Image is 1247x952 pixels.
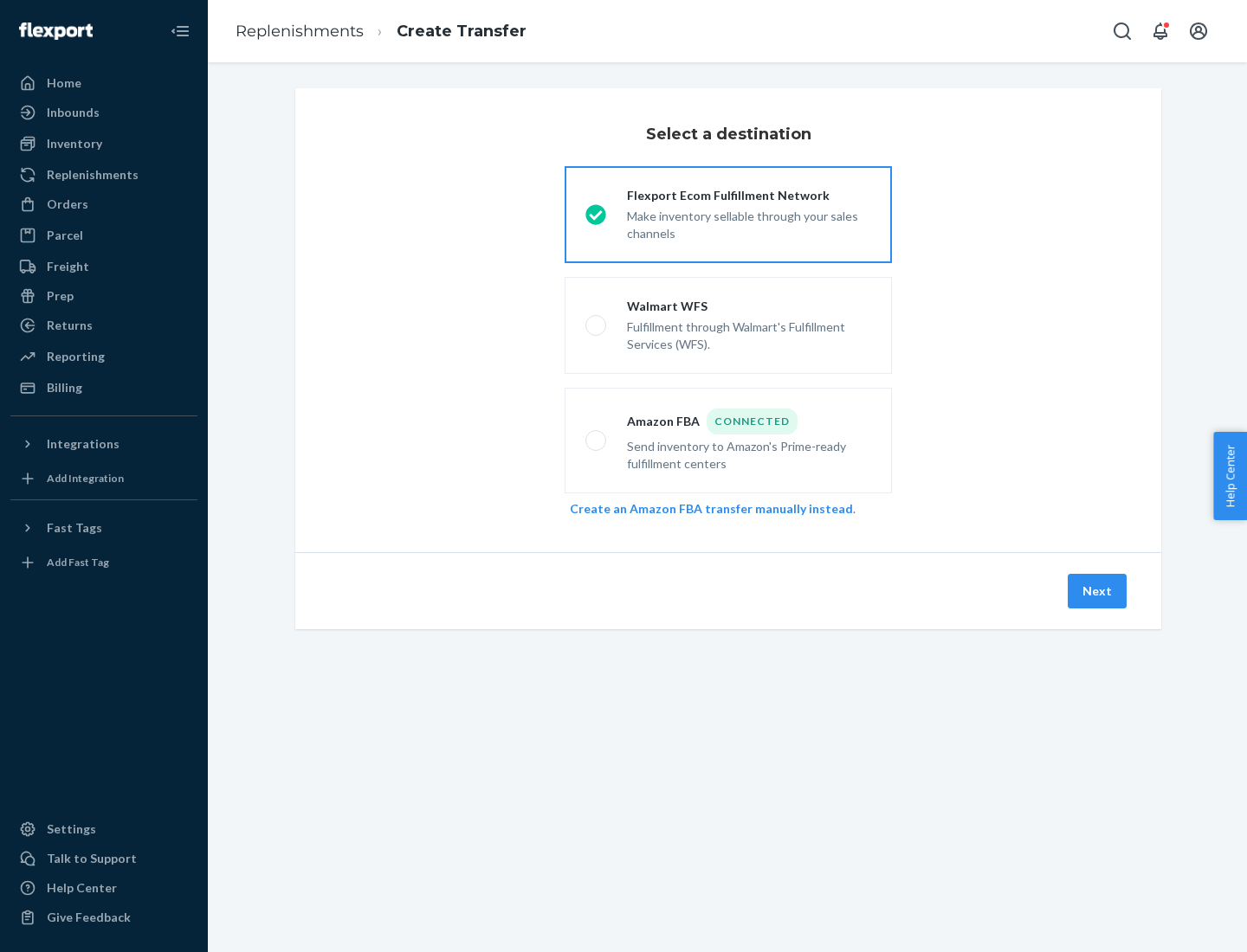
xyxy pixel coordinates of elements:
div: Add Integration [47,471,124,486]
a: Create Transfer [397,22,527,41]
a: Inventory [10,130,197,158]
a: Add Integration [10,465,197,492]
a: Help Center [10,874,197,902]
a: Reporting [10,343,197,370]
div: Connected [707,408,798,434]
div: Home [47,74,81,92]
a: Talk to Support [10,845,197,872]
div: Replenishments [47,166,139,183]
a: Settings [10,815,197,843]
div: Walmart WFS [627,298,871,315]
a: Returns [10,312,197,339]
a: Create an Amazon FBA transfer manually instead [570,501,853,516]
div: Inbounds [47,104,100,121]
a: Home [10,69,197,97]
div: Prep [47,287,74,305]
button: Open notifications [1143,14,1178,48]
a: Freight [10,253,197,280]
button: Integrations [10,430,197,458]
div: Fast Tags [47,519,102,537]
div: Send inventory to Amazon's Prime-ready fulfillment centers [627,434,871,473]
div: Inventory [47,135,102,152]
div: Settings [47,820,96,838]
a: Orders [10,190,197,218]
button: Help Center [1213,432,1247,520]
button: Close Navigation [163,14,197,48]
a: Replenishments [236,22,364,41]
a: Parcel [10,222,197,249]
div: Parcel [47,227,83,244]
button: Open account menu [1181,14,1216,48]
div: Help Center [47,879,117,897]
div: Returns [47,317,93,334]
ol: breadcrumbs [222,6,540,57]
a: Replenishments [10,161,197,189]
a: Inbounds [10,99,197,126]
div: Freight [47,258,89,275]
div: . [570,500,887,518]
div: Make inventory sellable through your sales channels [627,204,871,242]
button: Next [1068,574,1127,608]
div: Billing [47,379,82,396]
h3: Select a destination [646,123,811,145]
div: Orders [47,196,88,213]
div: Reporting [47,348,105,365]
img: Flexport logo [19,23,93,40]
div: Amazon FBA [627,408,871,434]
div: Talk to Support [47,850,137,867]
a: Billing [10,374,197,402]
button: Open Search Box [1105,14,1140,48]
div: Give Feedback [47,909,131,926]
div: Fulfillment through Walmart's Fulfillment Services (WFS). [627,315,871,353]
button: Fast Tags [10,514,197,542]
a: Add Fast Tag [10,549,197,576]
div: Add Fast Tag [47,555,109,569]
div: Integrations [47,435,120,453]
button: Give Feedback [10,904,197,931]
div: Flexport Ecom Fulfillment Network [627,187,871,204]
a: Prep [10,282,197,310]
